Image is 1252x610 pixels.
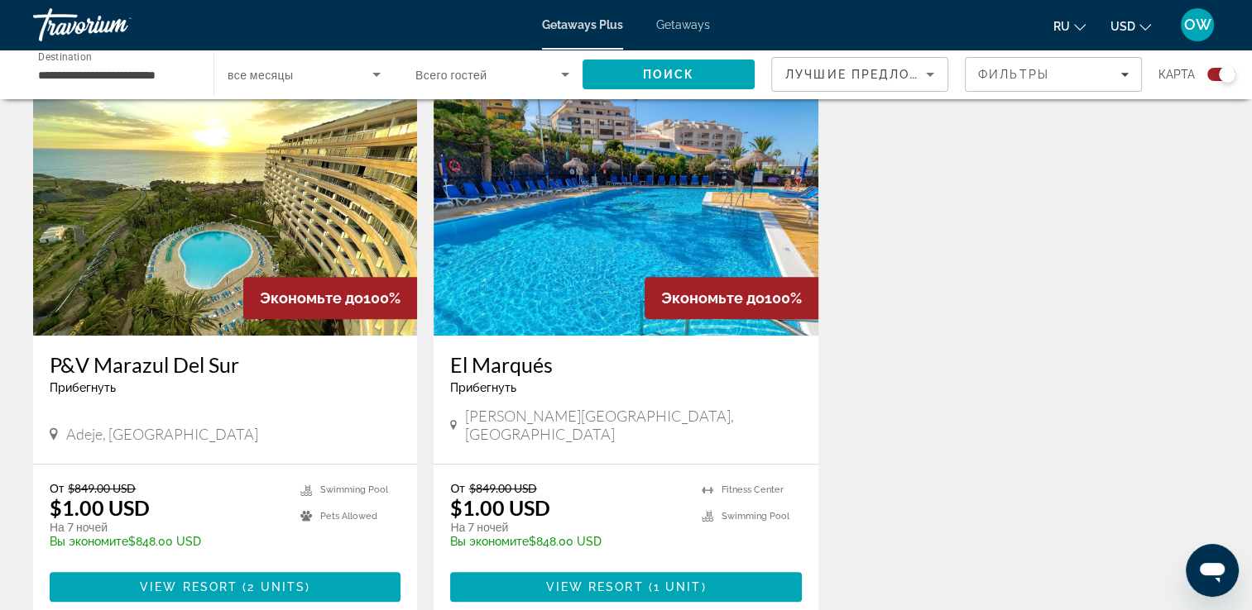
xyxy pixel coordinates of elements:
[66,425,258,443] span: Adeje, [GEOGRAPHIC_DATA]
[33,3,199,46] a: Travorium
[243,277,417,319] div: 100%
[50,381,116,394] span: Прибегнуть
[1110,14,1151,38] button: Change currency
[50,495,150,520] p: $1.00 USD
[450,535,684,548] p: $848.00 USD
[33,71,417,336] img: P&V Marazul Del Sur
[643,68,695,81] span: Поиск
[450,495,550,520] p: $1.00 USD
[1186,544,1239,597] iframe: Schaltfläche zum Öffnen des Messaging-Fensters
[1110,20,1135,33] span: USD
[38,65,192,85] input: Select destination
[465,407,801,443] span: [PERSON_NAME][GEOGRAPHIC_DATA], [GEOGRAPHIC_DATA]
[434,71,818,336] img: El Marqués
[450,352,801,377] a: El Marqués
[228,69,294,82] span: все месяцы
[644,580,707,593] span: ( )
[654,580,702,593] span: 1 unit
[1053,14,1086,38] button: Change language
[722,511,789,522] span: Swimming Pool
[785,68,962,81] span: Лучшие предложения
[450,535,529,548] span: Вы экономите
[978,68,1049,81] span: Фильтры
[1158,63,1195,86] span: карта
[1053,20,1070,33] span: ru
[50,572,401,602] button: View Resort(2 units)
[1184,17,1211,33] span: OW
[785,64,934,84] mat-select: Sort by
[50,535,128,548] span: Вы экономите
[450,481,464,495] span: От
[38,50,92,62] span: Destination
[140,580,237,593] span: View Resort
[450,381,516,394] span: Прибегнуть
[237,580,310,593] span: ( )
[545,580,643,593] span: View Resort
[68,481,136,495] span: $849.00 USD
[260,289,363,307] span: Экономьте до
[542,18,623,31] a: Getaways Plus
[50,352,401,377] a: P&V Marazul Del Sur
[645,277,818,319] div: 100%
[583,60,755,89] button: Search
[50,520,284,535] p: На 7 ночей
[661,289,765,307] span: Экономьте до
[965,57,1142,92] button: Filters
[320,511,377,522] span: Pets Allowed
[722,484,784,495] span: Fitness Center
[50,481,64,495] span: От
[415,69,487,82] span: Всего гостей
[450,520,684,535] p: На 7 ночей
[320,484,388,495] span: Swimming Pool
[1176,7,1219,42] button: User Menu
[469,481,537,495] span: $849.00 USD
[656,18,710,31] a: Getaways
[450,572,801,602] button: View Resort(1 unit)
[247,580,305,593] span: 2 units
[50,535,284,548] p: $848.00 USD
